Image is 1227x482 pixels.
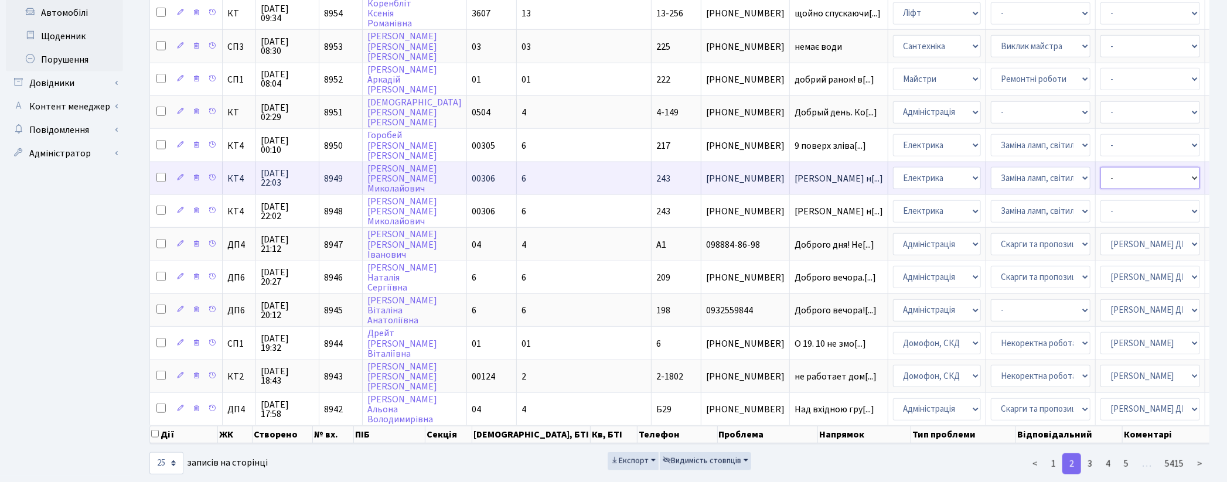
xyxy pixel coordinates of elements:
span: Видимість стовпців [663,455,741,467]
span: [PHONE_NUMBER] [706,372,785,381]
th: Створено [253,426,313,443]
span: 01 [522,73,531,86]
span: [DATE] 18:43 [261,367,314,385]
span: [PERSON_NAME] н[...] [795,205,883,218]
a: [PERSON_NAME]АльонаВолодимирівна [367,393,437,426]
span: [PHONE_NUMBER] [706,339,785,348]
button: Видимість стовпців [660,452,751,470]
span: 00306 [472,172,495,185]
span: [DATE] 20:12 [261,301,314,320]
span: 8942 [324,403,343,416]
span: [PHONE_NUMBER] [706,75,785,84]
span: немає води [795,42,883,52]
span: 8954 [324,7,343,20]
span: 00306 [472,205,495,218]
a: Горобей[PERSON_NAME][PERSON_NAME] [367,129,437,162]
th: Кв, БТІ [591,426,638,443]
span: [DATE] 21:12 [261,235,314,254]
span: [PHONE_NUMBER] [706,42,785,52]
span: 0932559844 [706,306,785,315]
span: ДП6 [227,273,251,282]
span: А1 [656,238,666,251]
span: 00305 [472,139,495,152]
th: Телефон [638,426,718,443]
span: 00124 [472,370,495,383]
span: ДП4 [227,405,251,414]
span: 2 [522,370,526,383]
span: 6 [522,271,526,284]
span: КТ4 [227,141,251,151]
a: > [1190,453,1209,474]
span: [DATE] 00:10 [261,136,314,155]
span: [DATE] 02:29 [261,103,314,122]
span: [DATE] 08:04 [261,70,314,88]
span: 04 [472,238,481,251]
span: СП1 [227,75,251,84]
span: 9 поверх зліва[...] [795,139,866,152]
span: [DATE] 22:02 [261,202,314,221]
th: Дії [150,426,218,443]
span: КТ2 [227,372,251,381]
span: 0504 [472,106,490,119]
span: [PHONE_NUMBER] [706,207,785,216]
span: СП1 [227,339,251,348]
a: < [1025,453,1045,474]
a: 2 [1062,453,1081,474]
span: Б29 [656,403,672,416]
span: 6 [472,271,476,284]
span: 8951 [324,106,343,119]
span: СП3 [227,42,251,52]
a: 4 [1099,453,1117,474]
a: Повідомлення [6,118,123,142]
span: 01 [472,337,481,350]
span: [PHONE_NUMBER] [706,174,785,183]
span: [PHONE_NUMBER] [706,405,785,414]
th: Секція [425,426,472,443]
span: 4 [522,106,526,119]
a: 3 [1081,453,1099,474]
span: 03 [472,40,481,53]
span: [DATE] 20:27 [261,268,314,286]
span: 6 [522,172,526,185]
span: [DATE] 22:03 [261,169,314,187]
a: [PERSON_NAME][PERSON_NAME][PERSON_NAME] [367,360,437,393]
span: 3607 [472,7,490,20]
span: ДП6 [227,306,251,315]
a: [DEMOGRAPHIC_DATA][PERSON_NAME][PERSON_NAME] [367,96,462,129]
span: 6 [472,304,476,317]
a: Дрейт[PERSON_NAME]Віталіївна [367,327,437,360]
span: 198 [656,304,670,317]
span: [DATE] 19:32 [261,334,314,353]
a: [PERSON_NAME]ВіталінаАнатоліївна [367,294,437,327]
a: 5 [1117,453,1136,474]
span: Доброго дня! Не[...] [795,238,874,251]
th: ПІБ [354,426,425,443]
span: 8948 [324,205,343,218]
span: 8953 [324,40,343,53]
span: Доброго вечора.[...] [795,271,876,284]
th: Коментарі [1123,426,1219,443]
a: Довідники [6,71,123,95]
span: 217 [656,139,670,152]
span: 8949 [324,172,343,185]
span: 4 [522,238,526,251]
button: Експорт [608,452,659,470]
span: 13-256 [656,7,683,20]
a: Адміністратор [6,142,123,165]
span: 243 [656,172,670,185]
a: [PERSON_NAME][PERSON_NAME]Миколайович [367,195,437,228]
a: [PERSON_NAME][PERSON_NAME][PERSON_NAME] [367,30,437,63]
span: КТ4 [227,207,251,216]
span: 225 [656,40,670,53]
span: 6 [522,139,526,152]
span: 6 [522,304,526,317]
span: [DATE] 09:34 [261,4,314,23]
span: О 19. 10 не змо[...] [795,337,866,350]
th: [DEMOGRAPHIC_DATA], БТІ [472,426,591,443]
span: 4 [522,403,526,416]
span: 8952 [324,73,343,86]
th: Відповідальний [1016,426,1123,443]
a: 5415 [1158,453,1191,474]
span: [DATE] 08:30 [261,37,314,56]
span: КТ [227,108,251,117]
